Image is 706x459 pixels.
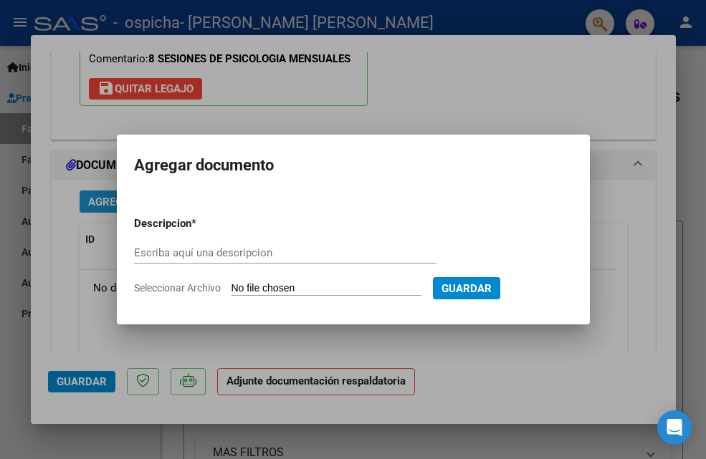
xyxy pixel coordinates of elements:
span: Seleccionar Archivo [134,282,221,294]
div: Open Intercom Messenger [657,410,692,445]
button: Guardar [433,277,500,299]
span: Guardar [442,282,492,295]
p: Descripcion [134,216,266,232]
h2: Agregar documento [134,152,573,179]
